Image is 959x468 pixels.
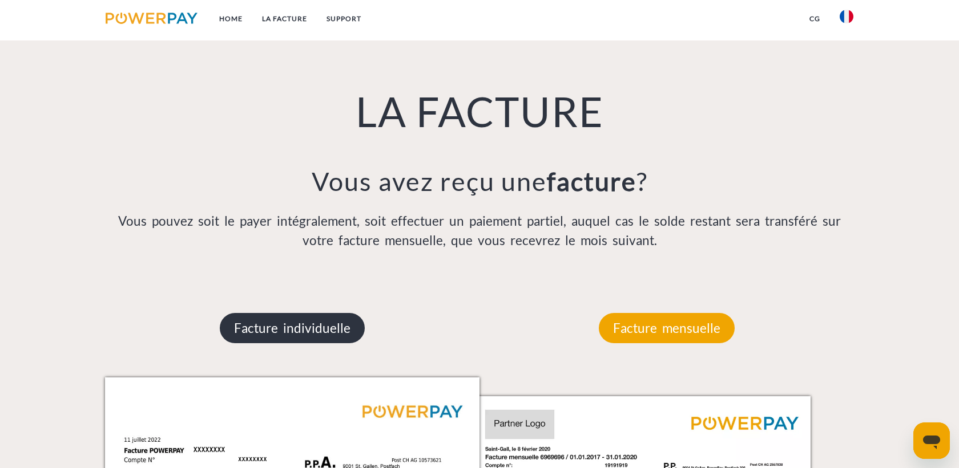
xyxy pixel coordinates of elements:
img: logo-powerpay.svg [106,13,198,24]
img: fr [840,10,853,23]
b: facture [547,166,636,197]
a: LA FACTURE [252,9,317,29]
iframe: Bouton de lancement de la fenêtre de messagerie [913,422,950,459]
a: Home [209,9,252,29]
h3: Vous avez reçu une ? [105,165,854,197]
a: Support [317,9,371,29]
p: Vous pouvez soit le payer intégralement, soit effectuer un paiement partiel, auquel cas le solde ... [105,211,854,250]
p: Facture mensuelle [599,313,735,344]
p: Facture individuelle [220,313,365,344]
a: CG [800,9,830,29]
h1: LA FACTURE [105,86,854,137]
